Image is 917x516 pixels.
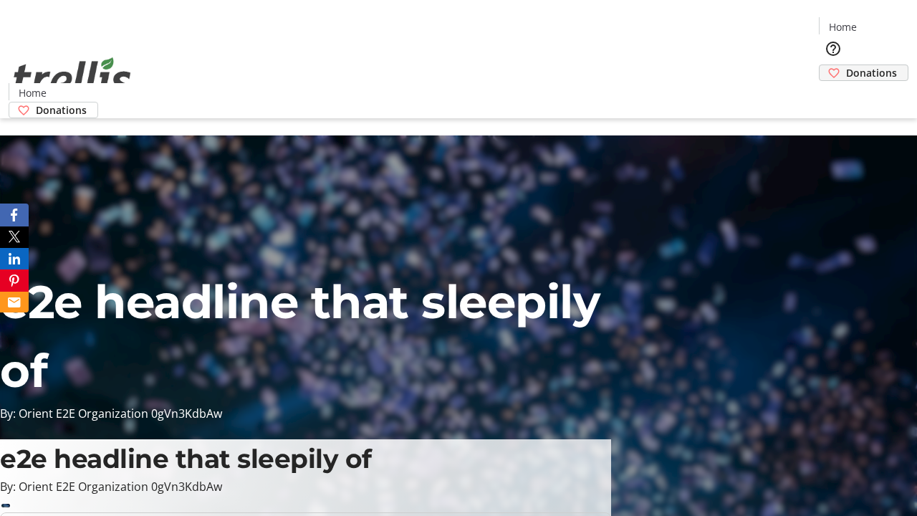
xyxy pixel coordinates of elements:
[9,42,136,113] img: Orient E2E Organization 0gVn3KdbAw's Logo
[820,19,865,34] a: Home
[829,19,857,34] span: Home
[819,64,908,81] a: Donations
[9,85,55,100] a: Home
[819,81,848,110] button: Cart
[846,65,897,80] span: Donations
[36,102,87,118] span: Donations
[9,102,98,118] a: Donations
[819,34,848,63] button: Help
[19,85,47,100] span: Home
